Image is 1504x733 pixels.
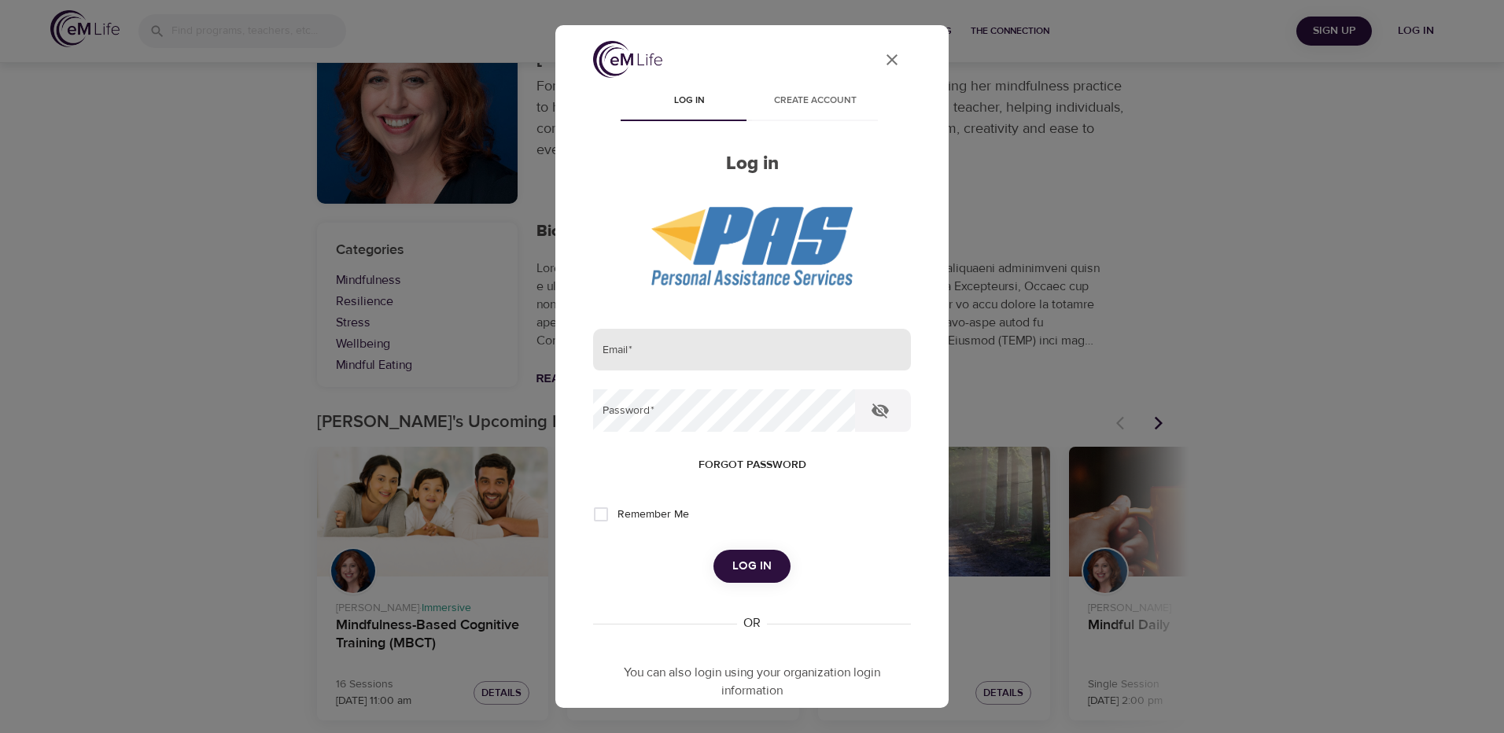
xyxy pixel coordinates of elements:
[761,93,868,109] span: Create account
[737,614,767,632] div: OR
[873,41,911,79] button: close
[699,455,806,475] span: Forgot password
[692,451,813,480] button: Forgot password
[636,93,743,109] span: Log in
[651,207,853,285] img: PAS%20logo.png
[593,153,911,175] h2: Log in
[593,664,911,700] p: You can also login using your organization login information
[593,83,911,121] div: disabled tabs example
[713,550,791,583] button: Log in
[593,41,662,78] img: logo
[617,506,689,523] span: Remember Me
[732,556,772,576] span: Log in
